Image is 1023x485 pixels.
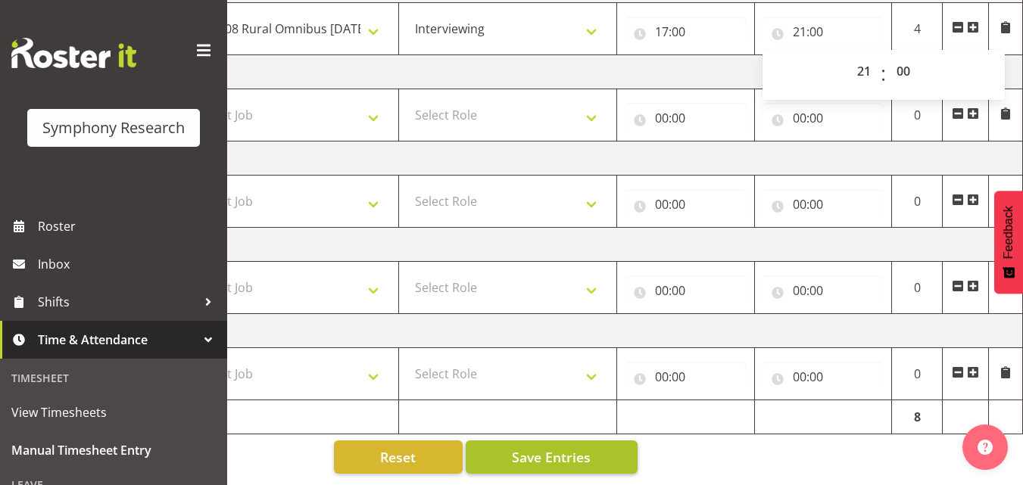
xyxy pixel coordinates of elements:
input: Click to select... [625,17,747,47]
td: 0 [892,176,943,228]
input: Click to select... [625,103,747,133]
img: Rosterit website logo [11,38,136,68]
span: Roster [38,215,220,238]
a: Manual Timesheet Entry [4,431,223,469]
a: View Timesheets [4,393,223,431]
td: 0 [892,348,943,400]
span: View Timesheets [11,401,216,424]
span: Inbox [38,253,220,275]
input: Click to select... [763,362,884,392]
span: Time & Attendance [38,328,197,351]
input: Click to select... [625,189,747,219]
td: 8 [892,400,943,434]
input: Click to select... [763,189,884,219]
td: 0 [892,89,943,141]
input: Click to select... [763,103,884,133]
button: Save Entries [466,440,638,474]
button: Reset [334,440,463,474]
span: Shifts [38,291,197,313]
div: Symphony Research [42,117,185,139]
input: Click to select... [763,17,884,47]
td: 4 [892,3,943,55]
input: Click to select... [763,275,884,306]
span: Manual Timesheet Entry [11,439,216,462]
div: Timesheet [4,362,223,393]
img: help-xxl-2.png [978,440,993,455]
span: Save Entries [512,447,591,467]
span: Reset [380,447,416,467]
input: Click to select... [625,362,747,392]
button: Feedback - Show survey [994,191,1023,294]
input: Click to select... [625,275,747,306]
td: 0 [892,262,943,314]
span: Feedback [1002,206,1015,259]
span: : [881,56,886,94]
